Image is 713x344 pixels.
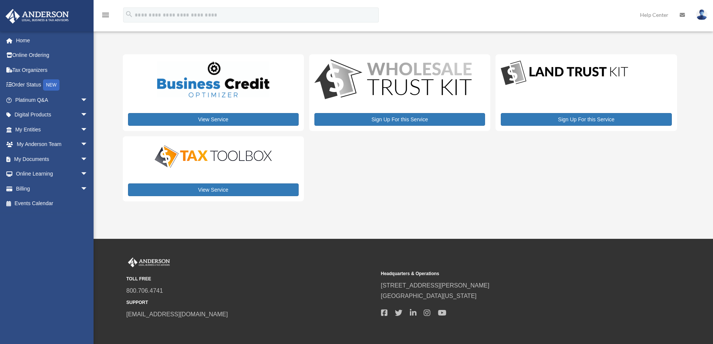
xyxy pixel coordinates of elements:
a: [STREET_ADDRESS][PERSON_NAME] [381,282,490,289]
div: NEW [43,79,60,91]
a: Online Ordering [5,48,99,63]
span: arrow_drop_down [80,167,95,182]
span: arrow_drop_down [80,92,95,108]
i: menu [101,10,110,19]
img: User Pic [696,9,707,20]
a: My Documentsarrow_drop_down [5,152,99,167]
a: [EMAIL_ADDRESS][DOMAIN_NAME] [127,311,228,317]
a: [GEOGRAPHIC_DATA][US_STATE] [381,293,477,299]
small: Headquarters & Operations [381,270,630,278]
img: Anderson Advisors Platinum Portal [3,9,71,24]
a: Digital Productsarrow_drop_down [5,107,95,122]
a: Platinum Q&Aarrow_drop_down [5,92,99,107]
img: LandTrust_lgo-1.jpg [501,60,628,87]
a: Home [5,33,99,48]
i: search [125,10,133,18]
a: Events Calendar [5,196,99,211]
small: TOLL FREE [127,275,376,283]
span: arrow_drop_down [80,107,95,123]
span: arrow_drop_down [80,152,95,167]
a: My Entitiesarrow_drop_down [5,122,99,137]
a: Billingarrow_drop_down [5,181,99,196]
a: Sign Up For this Service [501,113,671,126]
span: arrow_drop_down [80,137,95,152]
a: Tax Organizers [5,63,99,77]
img: WS-Trust-Kit-lgo-1.jpg [314,60,472,101]
a: menu [101,13,110,19]
img: Anderson Advisors Platinum Portal [127,258,171,267]
a: Sign Up For this Service [314,113,485,126]
a: Online Learningarrow_drop_down [5,167,99,182]
small: SUPPORT [127,299,376,307]
a: My Anderson Teamarrow_drop_down [5,137,99,152]
span: arrow_drop_down [80,122,95,137]
span: arrow_drop_down [80,181,95,197]
a: View Service [128,183,299,196]
a: 800.706.4741 [127,287,163,294]
a: View Service [128,113,299,126]
a: Order StatusNEW [5,77,99,93]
